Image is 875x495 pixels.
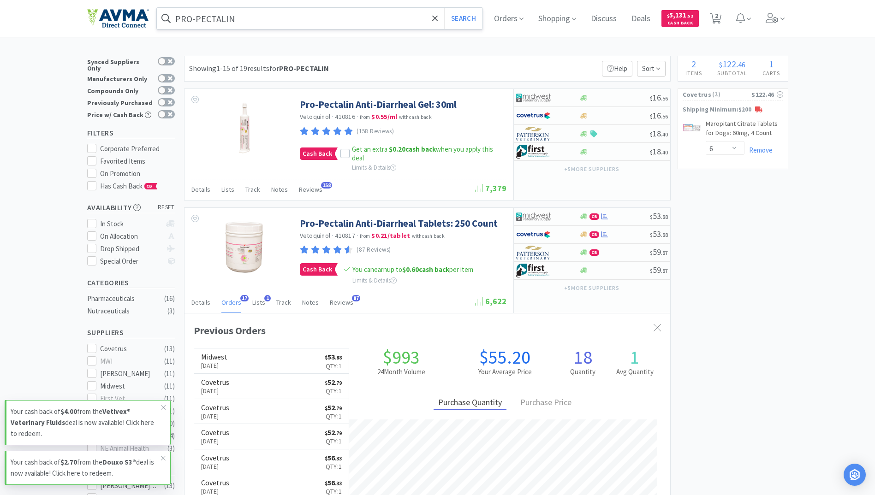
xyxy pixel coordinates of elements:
[661,267,668,274] span: . 87
[87,202,175,213] h5: Availability
[87,327,175,338] h5: Suppliers
[587,15,620,23] a: Discuss
[87,57,153,71] div: Synced Suppliers Only
[667,11,693,19] span: 5,131
[335,380,342,386] span: . 79
[194,449,349,475] a: Covetrus[DATE]$56.33Qty:1
[661,213,668,220] span: . 88
[402,265,419,274] span: $0.60
[711,90,751,99] span: ( 2 )
[661,113,668,120] span: . 56
[252,298,265,306] span: Lists
[245,185,260,194] span: Track
[706,16,725,24] a: 2
[335,112,355,121] span: 410816
[516,210,551,224] img: 4dd14cff54a648ac9e977f0c5da9bc2e_5.png
[516,91,551,105] img: 4dd14cff54a648ac9e977f0c5da9bc2e_5.png
[667,21,693,27] span: Cash Back
[325,436,342,446] p: Qty: 1
[686,13,693,19] span: . 52
[300,231,331,240] a: Vetoquinol
[516,127,551,141] img: f5e969b455434c6296c6d81ef179fa71_3.png
[360,233,370,239] span: from
[100,243,161,254] div: Drop Shipped
[650,247,668,257] span: 59
[661,149,668,156] span: . 40
[335,480,342,487] span: . 33
[650,267,653,274] span: $
[300,264,334,275] span: Cash Back
[650,211,668,221] span: 53
[201,411,229,421] p: [DATE]
[560,163,624,176] button: +5more suppliers
[325,386,342,396] p: Qty: 1
[453,348,557,366] h1: $55.20
[158,203,175,212] span: reset
[335,354,342,361] span: . 88
[650,249,653,256] span: $
[87,128,175,138] h5: Filters
[683,89,711,100] span: Covetrus
[357,245,391,255] p: (87 Reviews)
[516,109,551,123] img: 77fca1acd8b6420a9015268ca798ef17_1.png
[325,403,342,412] span: 52
[691,58,696,70] span: 2
[453,366,557,377] h2: Your Average Price
[650,231,653,238] span: $
[650,149,653,156] span: $
[201,436,229,446] p: [DATE]
[201,461,229,471] p: [DATE]
[389,145,405,153] span: $0.20
[719,60,722,69] span: $
[349,366,453,377] h2: 24 Month Volume
[164,343,175,354] div: ( 13 )
[194,424,349,449] a: Covetrus[DATE]$52.79Qty:1
[609,348,661,366] h1: 1
[87,74,153,82] div: Manufacturers Only
[769,58,774,70] span: 1
[590,250,599,255] span: CB
[360,114,370,120] span: from
[87,306,162,317] div: Nutraceuticals
[87,110,153,118] div: Price w/ Cash Back
[167,430,175,442] div: ( 4 )
[271,185,288,194] span: Notes
[412,233,445,239] span: with cash back
[650,95,653,102] span: $
[100,168,175,179] div: On Promotion
[560,282,624,295] button: +5more suppliers
[650,113,653,120] span: $
[325,380,327,386] span: $
[389,145,436,153] strong: cash back
[269,64,329,73] span: for
[164,393,175,404] div: ( 11 )
[557,366,609,377] h2: Quantity
[516,396,576,410] div: Purchase Price
[201,386,229,396] p: [DATE]
[325,405,327,412] span: $
[100,393,157,404] div: First Vet
[444,8,482,29] button: Search
[325,461,342,471] p: Qty: 1
[650,131,653,138] span: $
[335,405,342,412] span: . 79
[516,145,551,159] img: 67d67680309e4a0bb49a5ff0391dcc42_6.png
[590,232,599,237] span: CB
[164,368,175,379] div: ( 11 )
[201,353,227,360] h6: Midwest
[325,411,342,421] p: Qty: 1
[201,479,229,486] h6: Covetrus
[300,217,498,230] a: Pro-Pectalin Anti-Diarrheal Tablets: 250 Count
[399,114,432,120] span: with cash back
[194,348,349,374] a: Midwest[DATE]$53.88Qty:1
[300,148,334,159] span: Cash Back
[300,112,331,121] a: Vetoquinol
[590,214,599,219] span: CB
[167,306,175,317] div: ( 3 )
[325,453,342,462] span: 56
[352,164,396,171] span: Limits & Details
[100,156,175,167] div: Favorited Items
[751,89,783,100] div: $122.46
[240,295,249,301] span: 17
[650,213,653,220] span: $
